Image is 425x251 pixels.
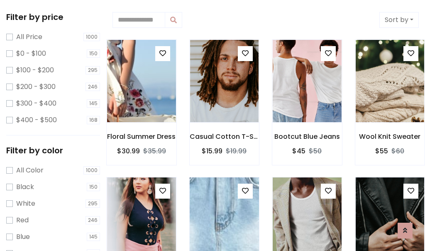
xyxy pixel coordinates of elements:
[379,12,419,28] button: Sort by
[391,146,404,156] del: $60
[87,233,100,241] span: 145
[87,116,100,124] span: 168
[16,49,46,59] label: $0 - $100
[6,12,100,22] h5: Filter by price
[85,216,100,224] span: 246
[16,65,54,75] label: $100 - $200
[355,133,425,140] h6: Wool Knit Sweater
[87,183,100,191] span: 150
[16,115,57,125] label: $400 - $500
[83,166,100,175] span: 1000
[16,215,29,225] label: Red
[16,165,44,175] label: All Color
[16,182,34,192] label: Black
[202,147,222,155] h6: $15.99
[117,147,140,155] h6: $30.99
[85,83,100,91] span: 246
[16,232,30,242] label: Blue
[226,146,247,156] del: $19.99
[16,32,42,42] label: All Price
[87,49,100,58] span: 150
[309,146,322,156] del: $50
[143,146,166,156] del: $35.99
[87,99,100,108] span: 145
[292,147,305,155] h6: $45
[16,82,56,92] label: $200 - $300
[16,199,35,209] label: White
[83,33,100,41] span: 1000
[85,66,100,74] span: 295
[375,147,388,155] h6: $55
[6,145,100,155] h5: Filter by color
[107,133,176,140] h6: Floral Summer Dress
[85,199,100,208] span: 295
[272,133,342,140] h6: Bootcut Blue Jeans
[190,133,259,140] h6: Casual Cotton T-Shirt
[16,98,56,108] label: $300 - $400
